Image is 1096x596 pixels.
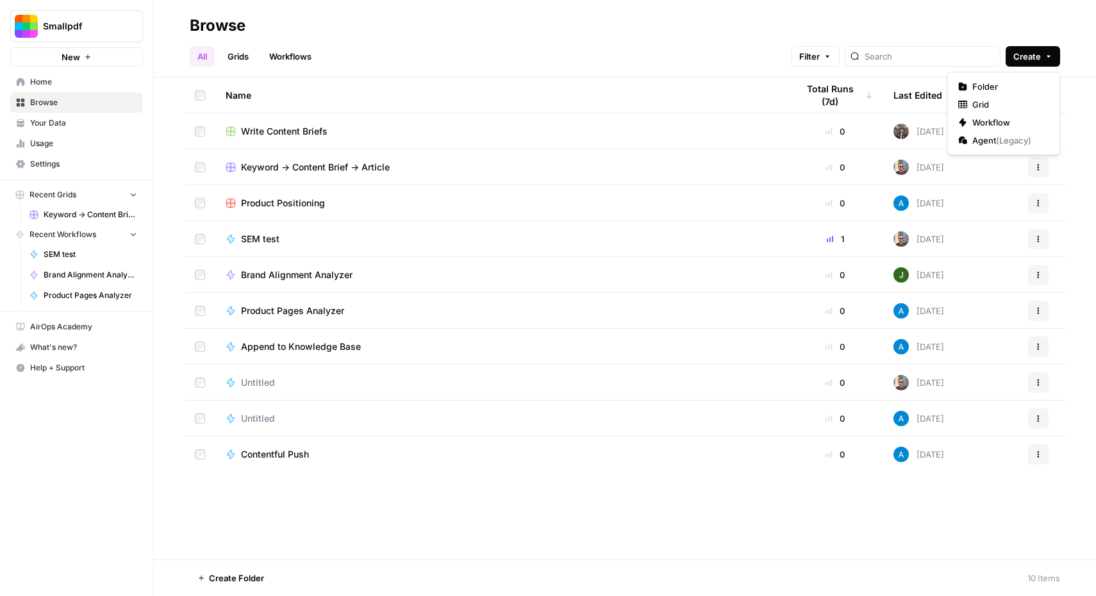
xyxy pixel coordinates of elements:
a: Contentful Push [226,448,777,461]
button: Filter [791,46,840,67]
a: Your Data [10,113,143,133]
span: Keyword -> Content Brief -> Article [241,161,390,174]
span: Usage [30,138,137,149]
a: SEM test [24,244,143,265]
span: Untitled [241,412,275,425]
a: Brand Alignment Analyzer [24,265,143,285]
span: Keyword -> Content Brief -> Article [44,209,137,220]
span: Product Pages Analyzer [44,290,137,301]
div: 0 [797,197,873,210]
img: 12lpmarulu2z3pnc3j6nly8e5680 [893,160,909,175]
div: 0 [797,125,873,138]
a: Write Content Briefs [226,125,777,138]
input: Search [865,50,995,63]
a: All [190,46,215,67]
div: [DATE] [893,303,944,319]
a: Untitled [226,376,777,389]
img: yxnc04dkqktdkzli2cw8vvjrdmdz [893,124,909,139]
button: Help + Support [10,358,143,378]
span: Append to Knowledge Base [241,340,361,353]
div: 0 [797,448,873,461]
a: Brand Alignment Analyzer [226,269,777,281]
button: What's new? [10,337,143,358]
div: [DATE] [893,411,944,426]
div: Name [226,78,777,113]
span: AirOps Academy [30,321,137,333]
span: New [62,51,80,63]
a: Keyword -> Content Brief -> Article [226,161,777,174]
span: Recent Workflows [29,229,96,240]
div: Last Edited [893,78,942,113]
span: Settings [30,158,137,170]
div: [DATE] [893,160,944,175]
div: Total Runs (7d) [797,78,873,113]
span: Create [1013,50,1041,63]
div: 0 [797,304,873,317]
img: o3cqybgnmipr355j8nz4zpq1mc6x [893,339,909,354]
span: Help + Support [30,362,137,374]
a: Settings [10,154,143,174]
span: Product Pages Analyzer [241,304,344,317]
div: 10 Items [1027,572,1060,584]
div: 0 [797,376,873,389]
div: [DATE] [893,375,944,390]
a: Usage [10,133,143,154]
div: Create [947,72,1060,155]
img: o3cqybgnmipr355j8nz4zpq1mc6x [893,447,909,462]
div: [DATE] [893,339,944,354]
span: SEM test [241,233,279,245]
a: Untitled [226,412,777,425]
button: Create Folder [190,568,272,588]
span: Untitled [241,376,275,389]
a: Home [10,72,143,92]
span: Home [30,76,137,88]
a: Product Pages Analyzer [24,285,143,306]
span: Create Folder [209,572,264,584]
img: Smallpdf Logo [15,15,38,38]
a: Keyword -> Content Brief -> Article [24,204,143,225]
button: Create [1006,46,1060,67]
span: Grid [972,98,1044,111]
button: Workspace: Smallpdf [10,10,143,42]
div: 0 [797,340,873,353]
a: AirOps Academy [10,317,143,337]
a: Product Positioning [226,197,777,210]
a: Browse [10,92,143,113]
span: Product Positioning [241,197,325,210]
span: Brand Alignment Analyzer [241,269,353,281]
a: SEM test [226,233,777,245]
span: Folder [972,80,1044,93]
a: Product Pages Analyzer [226,304,777,317]
span: Contentful Push [241,448,309,461]
a: Grids [220,46,256,67]
span: ( Legacy ) [996,135,1031,145]
img: 12lpmarulu2z3pnc3j6nly8e5680 [893,231,909,247]
img: o3cqybgnmipr355j8nz4zpq1mc6x [893,411,909,426]
span: Workflow [972,116,1044,129]
div: [DATE] [893,231,944,247]
div: 0 [797,161,873,174]
button: Recent Workflows [10,225,143,244]
span: Write Content Briefs [241,125,328,138]
div: [DATE] [893,267,944,283]
div: 0 [797,412,873,425]
span: Smallpdf [43,20,120,33]
a: Append to Knowledge Base [226,340,777,353]
button: New [10,47,143,67]
div: Browse [190,15,245,36]
span: Your Data [30,117,137,129]
div: What's new? [11,338,142,357]
span: Brand Alignment Analyzer [44,269,137,281]
span: Filter [799,50,820,63]
a: Workflows [262,46,319,67]
img: 5v0yozua856dyxnw4lpcp45mgmzh [893,267,909,283]
div: [DATE] [893,447,944,462]
button: Recent Grids [10,185,143,204]
div: [DATE] [893,195,944,211]
span: SEM test [44,249,137,260]
span: Browse [30,97,137,108]
span: Agent [972,134,1044,147]
div: 0 [797,269,873,281]
div: [DATE] [893,124,944,139]
img: o3cqybgnmipr355j8nz4zpq1mc6x [893,303,909,319]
